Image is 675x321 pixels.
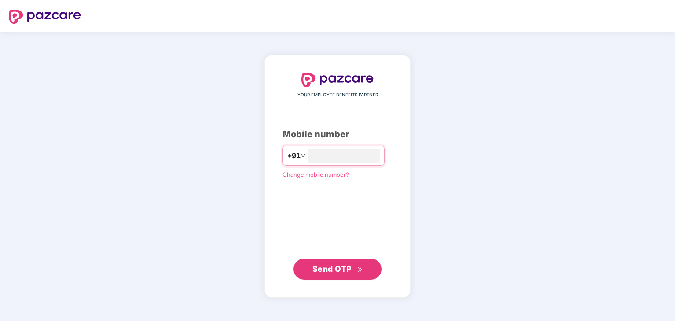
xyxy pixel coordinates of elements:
[282,128,393,141] div: Mobile number
[293,259,382,280] button: Send OTPdouble-right
[301,153,306,158] span: down
[287,150,301,161] span: +91
[282,171,349,178] a: Change mobile number?
[301,73,374,87] img: logo
[9,10,81,24] img: logo
[312,264,352,274] span: Send OTP
[357,267,363,273] span: double-right
[297,91,378,98] span: YOUR EMPLOYEE BENEFITS PARTNER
